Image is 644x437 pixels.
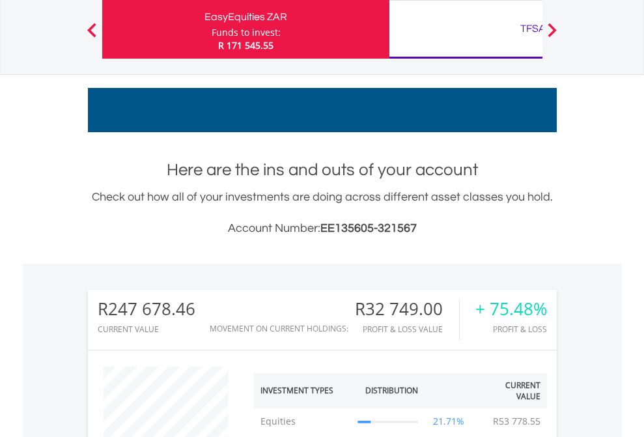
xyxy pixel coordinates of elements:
span: R 171 545.55 [218,39,273,51]
div: Profit & Loss Value [355,325,459,333]
div: + 75.48% [475,300,547,318]
h3: Account Number: [88,219,557,238]
td: Equities [254,408,352,434]
button: Previous [79,29,105,42]
td: R53 778.55 [486,408,547,434]
th: Investment Types [254,373,352,408]
div: Movement on Current Holdings: [210,324,348,333]
div: EasyEquities ZAR [110,8,382,26]
img: EasyMortage Promotion Banner [88,88,557,132]
div: R32 749.00 [355,300,459,318]
div: Distribution [365,385,418,396]
td: 21.71% [425,408,473,434]
button: Next [539,29,565,42]
div: Profit & Loss [475,325,547,333]
div: CURRENT VALUE [98,325,195,333]
h1: Here are the ins and outs of your account [88,158,557,182]
span: EE135605-321567 [320,222,417,234]
th: Current Value [473,373,547,408]
div: R247 678.46 [98,300,195,318]
div: Check out how all of your investments are doing across different asset classes you hold. [88,188,557,238]
div: Funds to invest: [212,26,281,39]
